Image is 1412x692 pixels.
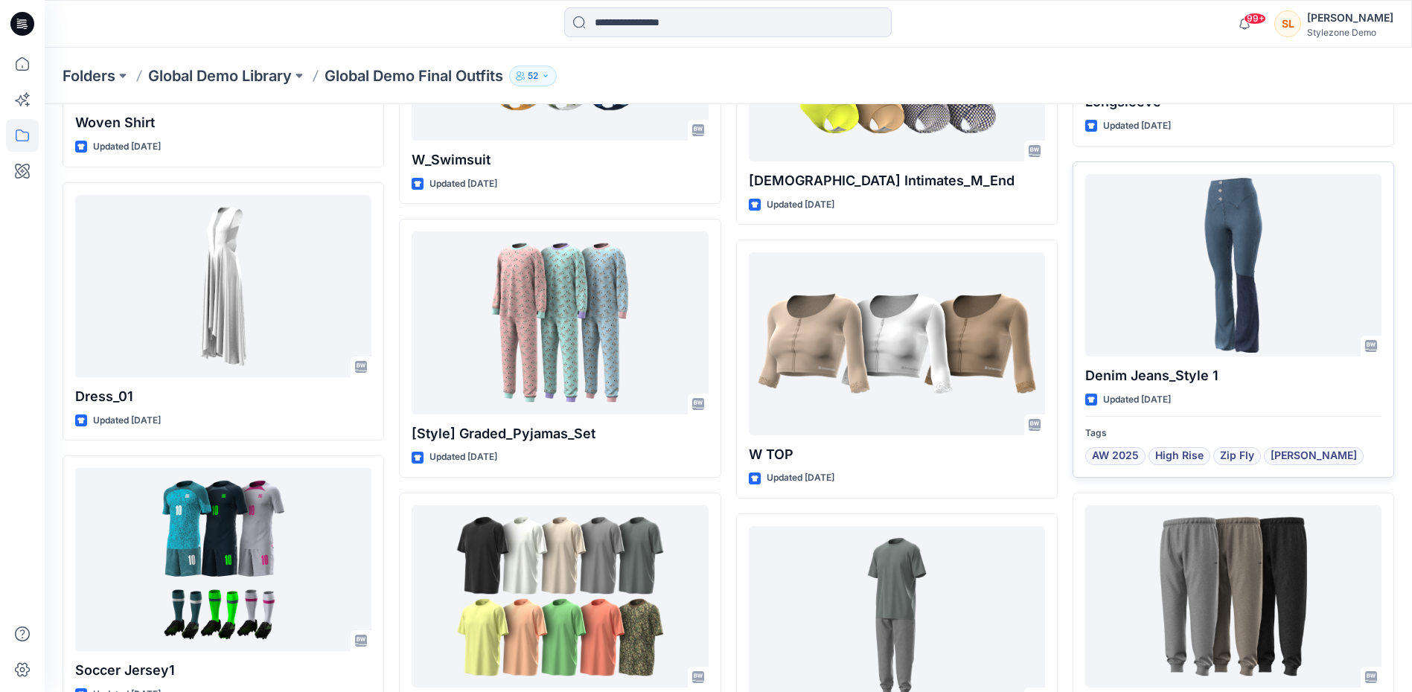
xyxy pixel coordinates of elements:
p: Updated [DATE] [767,470,834,486]
p: Updated [DATE] [1103,392,1171,408]
span: AW 2025 [1092,447,1139,465]
a: Dress_01 [75,195,371,377]
a: [Style] Graded_Pyjamas_Set [412,231,708,414]
p: [DEMOGRAPHIC_DATA] Intimates_M_End [749,170,1045,191]
span: High Rise [1155,447,1204,465]
p: W TOP [749,444,1045,465]
a: L122KT1_MOSSWOOD TEE SOLID [412,505,708,688]
p: W_Swimsuit [412,150,708,170]
p: Updated [DATE] [93,413,161,429]
a: W TOP [749,252,1045,435]
p: Updated [DATE] [429,449,497,465]
p: Soccer Jersey1 [75,660,371,681]
p: Updated [DATE] [767,197,834,213]
a: Global Demo Library [148,65,292,86]
div: Stylezone Demo [1307,27,1393,38]
p: Global Demo Final Outfits [325,65,503,86]
p: 52 [528,68,538,84]
a: Denim Jeans_Style 1 [1085,174,1381,356]
span: [PERSON_NAME] [1271,447,1357,465]
p: Updated [DATE] [93,139,161,155]
a: Soccer Jersey1 [75,468,371,650]
p: Dress_01 [75,386,371,407]
a: LMKP069_SWEATPANT [1085,505,1381,688]
div: [PERSON_NAME] [1307,9,1393,27]
div: SL [1274,10,1301,37]
p: Updated [DATE] [429,176,497,192]
p: Woven Shirt [75,112,371,133]
a: Folders [63,65,115,86]
p: Tags [1085,426,1381,441]
span: Zip Fly [1220,447,1254,465]
span: 99+ [1244,13,1266,25]
p: Updated [DATE] [1103,118,1171,134]
p: [Style] Graded_Pyjamas_Set [412,423,708,444]
p: Denim Jeans_Style 1 [1085,365,1381,386]
button: 52 [509,65,557,86]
